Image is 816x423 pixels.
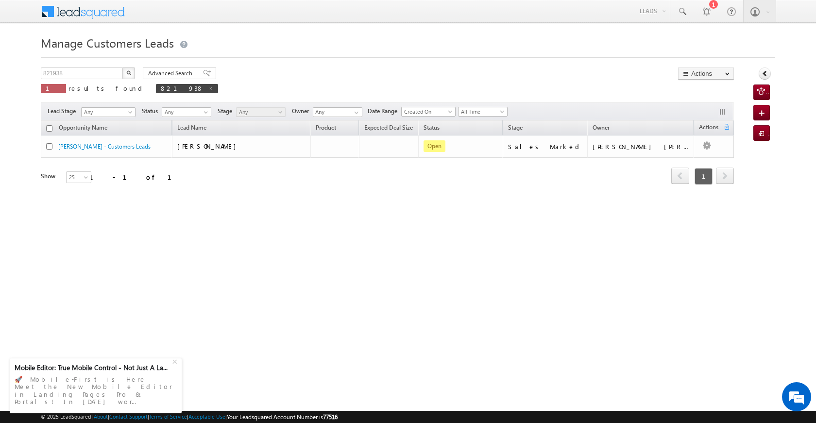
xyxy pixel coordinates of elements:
div: [PERSON_NAME] [PERSON_NAME] [593,142,690,151]
a: About [94,413,108,420]
span: Product [316,124,336,131]
span: Manage Customers Leads [41,35,174,51]
a: next [716,169,734,184]
span: Opportunity Name [59,124,107,131]
span: 1 [46,84,61,92]
span: Owner [292,107,313,116]
a: 25 [66,171,91,183]
span: 1 [695,168,713,185]
span: Expected Deal Size [364,124,413,131]
span: Status [142,107,162,116]
a: Status [419,122,444,135]
a: Stage [503,122,527,135]
span: 25 [67,173,92,182]
div: + [170,355,182,367]
a: Any [81,107,136,117]
span: Stage [218,107,236,116]
div: Sales Marked [508,142,583,151]
a: Opportunity Name [54,122,112,135]
input: Type to Search [313,107,362,117]
div: 🚀 Mobile-First is Here – Meet the New Mobile Editor in Landing Pages Pro & Portals! In [DATE] wor... [15,372,177,408]
input: Check all records [46,125,52,132]
span: [PERSON_NAME] [177,142,241,150]
div: Mobile Editor: True Mobile Control - Not Just A La... [15,363,171,372]
span: © 2025 LeadSquared | | | | | [41,412,338,422]
div: Show [41,172,58,181]
a: Contact Support [109,413,148,420]
span: 77516 [323,413,338,421]
span: Created On [402,107,452,116]
span: All Time [459,107,505,116]
a: prev [671,169,689,184]
a: Show All Items [349,108,361,118]
span: Your Leadsquared Account Number is [227,413,338,421]
span: Lead Stage [48,107,80,116]
div: 1 - 1 of 1 [89,171,183,183]
span: Lead Name [172,122,211,135]
img: Search [126,70,131,75]
span: Any [237,108,283,117]
a: Expected Deal Size [359,122,418,135]
a: Acceptable Use [188,413,225,420]
span: Open [424,140,445,152]
span: Stage [508,124,523,131]
a: [PERSON_NAME] - Customers Leads [58,143,151,150]
a: Created On [401,107,456,117]
span: results found [68,84,146,92]
span: Owner [593,124,610,131]
span: Advanced Search [148,69,195,78]
button: Actions [678,68,734,80]
a: Any [236,107,286,117]
span: Actions [694,122,723,135]
span: Any [162,108,208,117]
a: Any [162,107,211,117]
span: Any [82,108,132,117]
span: Date Range [368,107,401,116]
a: All Time [458,107,508,117]
a: Terms of Service [149,413,187,420]
span: 821938 [161,84,204,92]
